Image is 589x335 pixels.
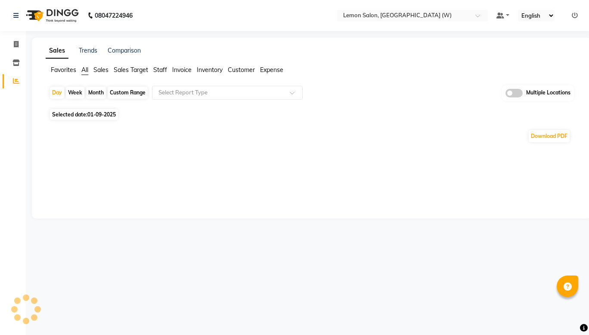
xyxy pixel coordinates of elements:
span: Favorites [51,66,76,74]
span: Sales [93,66,108,74]
span: Inventory [197,66,223,74]
div: Custom Range [108,87,148,99]
span: Staff [153,66,167,74]
div: Month [86,87,106,99]
b: 08047224946 [95,3,133,28]
div: Week [66,87,84,99]
div: Day [50,87,64,99]
button: Download PDF [529,130,570,142]
a: Sales [46,43,68,59]
a: Trends [79,47,97,54]
span: Expense [260,66,283,74]
span: Customer [228,66,255,74]
span: 01-09-2025 [87,111,116,118]
span: Multiple Locations [526,89,570,97]
span: Selected date: [50,109,118,120]
span: Sales Target [114,66,148,74]
span: Invoice [172,66,192,74]
a: Comparison [108,47,141,54]
img: logo [22,3,81,28]
span: All [81,66,88,74]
